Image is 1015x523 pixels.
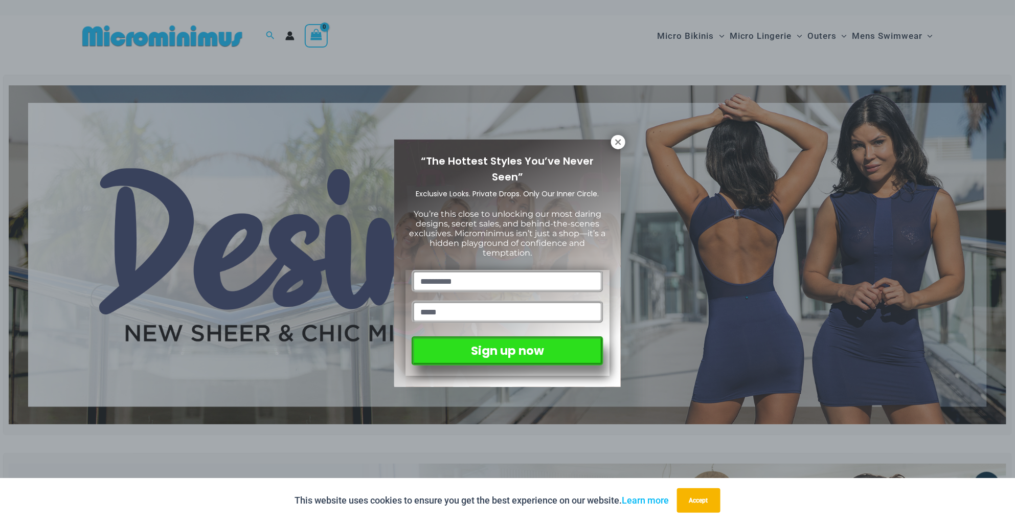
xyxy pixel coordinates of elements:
[677,488,720,513] button: Accept
[295,493,669,508] p: This website uses cookies to ensure you get the best experience on our website.
[410,209,606,258] span: You’re this close to unlocking our most daring designs, secret sales, and behind-the-scenes exclu...
[611,135,625,149] button: Close
[421,154,594,184] span: “The Hottest Styles You’ve Never Seen”
[412,336,603,366] button: Sign up now
[416,189,599,199] span: Exclusive Looks. Private Drops. Only Our Inner Circle.
[622,495,669,506] a: Learn more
